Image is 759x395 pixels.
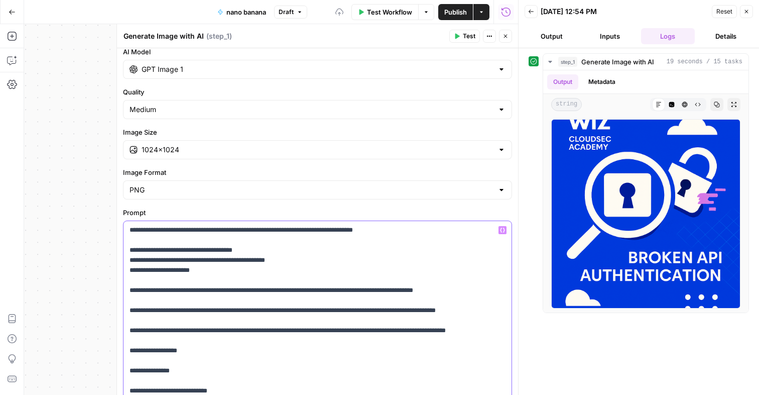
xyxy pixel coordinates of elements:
[206,31,232,41] span: ( step_1 )
[712,5,737,18] button: Reset
[583,28,637,44] button: Inputs
[581,57,654,67] span: Generate Image with AI
[551,119,740,309] img: output preview
[123,47,512,57] label: AI Model
[130,105,493,115] input: Medium
[525,28,579,44] button: Output
[123,87,512,97] label: Quality
[699,28,753,44] button: Details
[367,7,412,17] span: Test Workflow
[274,6,307,19] button: Draft
[449,30,480,43] button: Test
[444,7,467,17] span: Publish
[123,127,512,137] label: Image Size
[463,32,475,41] span: Test
[438,4,473,20] button: Publish
[226,7,266,17] span: nano banana
[123,167,512,177] label: Image Format
[582,74,621,89] button: Metadata
[142,145,493,155] input: 1024×1024
[716,7,732,16] span: Reset
[667,57,742,66] span: 19 seconds / 15 tasks
[351,4,418,20] button: Test Workflow
[547,74,578,89] button: Output
[543,54,748,70] button: 19 seconds / 15 tasks
[130,185,493,195] input: PNG
[641,28,695,44] button: Logs
[123,31,204,41] textarea: Generate Image with AI
[211,4,272,20] button: nano banana
[543,70,748,313] div: 19 seconds / 15 tasks
[558,57,577,67] span: step_1
[123,208,512,218] label: Prompt
[551,98,582,111] span: string
[279,8,294,17] span: Draft
[142,64,493,74] input: Select a model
